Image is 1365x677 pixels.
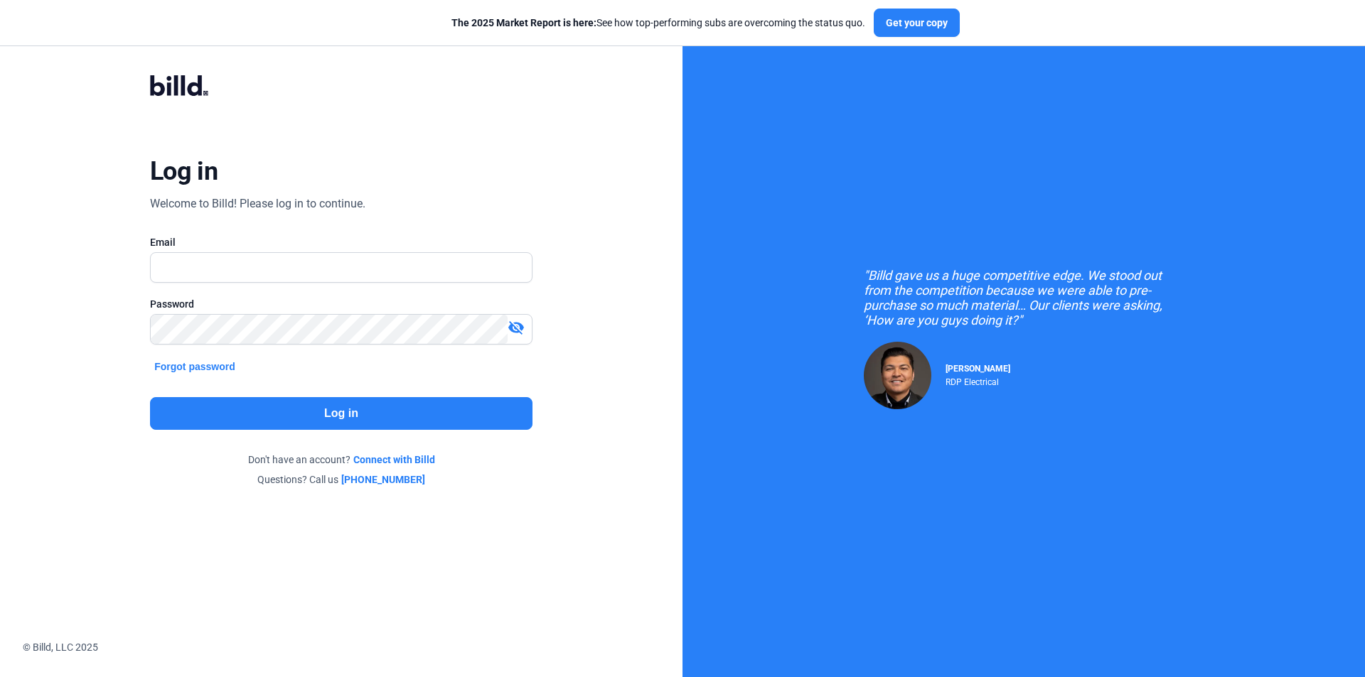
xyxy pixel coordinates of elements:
button: Forgot password [150,359,240,374]
span: [PERSON_NAME] [946,364,1010,374]
div: See how top-performing subs are overcoming the status quo. [451,16,865,30]
div: Log in [150,156,218,187]
a: [PHONE_NUMBER] [341,472,425,487]
div: "Billd gave us a huge competitive edge. We stood out from the competition because we were able to... [864,268,1184,327]
div: Email [150,235,532,249]
button: Log in [150,397,532,430]
a: Connect with Billd [353,453,435,467]
div: Don't have an account? [150,453,532,467]
div: Welcome to Billd! Please log in to continue. [150,195,365,212]
div: Questions? Call us [150,472,532,487]
img: Raul Pacheco [864,342,931,409]
div: RDP Electrical [946,374,1010,387]
span: The 2025 Market Report is here: [451,17,596,28]
mat-icon: visibility_off [508,319,525,336]
button: Get your copy [874,9,960,37]
div: Password [150,297,532,311]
